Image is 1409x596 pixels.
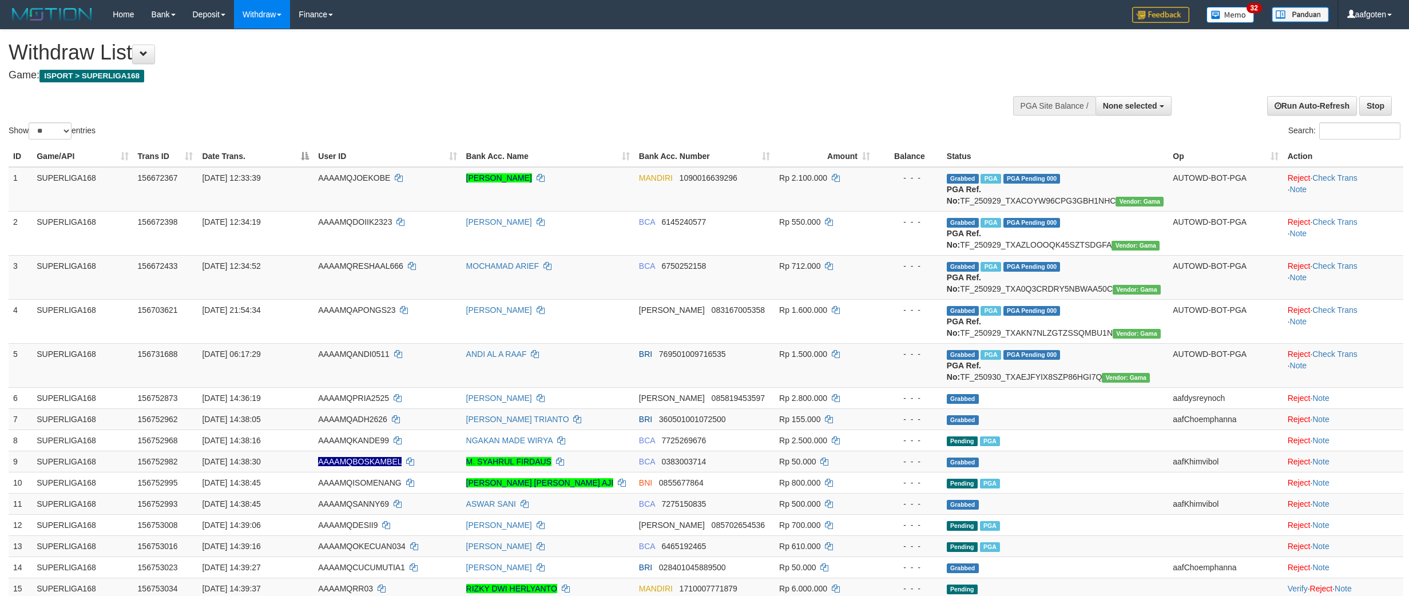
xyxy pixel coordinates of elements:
[466,584,557,593] a: RIZKY DWI HERLYANTO
[466,394,532,403] a: [PERSON_NAME]
[879,304,938,316] div: - - -
[779,436,827,445] span: Rp 2.500.000
[639,173,673,182] span: MANDIRI
[202,394,260,403] span: [DATE] 14:36:19
[1013,96,1096,116] div: PGA Site Balance /
[318,261,403,271] span: AAAAMQRESHAAL666
[1168,299,1283,343] td: AUTOWD-BOT-PGA
[1288,584,1308,593] a: Verify
[942,167,1168,212] td: TF_250929_TXACOYW96CPG3GBH1NHC
[1290,185,1307,194] a: Note
[318,305,395,315] span: AAAAMQAPONGS23
[1312,305,1358,315] a: Check Trans
[875,146,942,167] th: Balance
[942,343,1168,387] td: TF_250930_TXAEJFYIX8SZP86HGI7Q
[1283,387,1403,408] td: ·
[1359,96,1392,116] a: Stop
[1312,349,1358,359] a: Check Trans
[661,217,706,227] span: Copy 6145240577 to clipboard
[1096,96,1172,116] button: None selected
[639,436,655,445] span: BCA
[661,436,706,445] span: Copy 7725269676 to clipboard
[32,535,133,557] td: SUPERLIGA168
[947,273,981,293] b: PGA Ref. No:
[947,585,978,594] span: Pending
[1288,563,1311,572] a: Reject
[981,174,1001,184] span: Marked by aafsengchandara
[1283,299,1403,343] td: · ·
[879,216,938,228] div: - - -
[980,521,1000,531] span: Marked by aafsoumeymey
[9,41,928,64] h1: Withdraw List
[779,584,827,593] span: Rp 6.000.000
[202,457,260,466] span: [DATE] 14:38:30
[9,211,32,255] td: 2
[779,563,816,572] span: Rp 50.000
[1267,96,1357,116] a: Run Auto-Refresh
[138,305,178,315] span: 156703621
[202,520,260,530] span: [DATE] 14:39:06
[947,229,981,249] b: PGA Ref. No:
[1312,415,1329,424] a: Note
[466,499,516,508] a: ASWAR SANI
[1288,415,1311,424] a: Reject
[1283,430,1403,451] td: ·
[1283,451,1403,472] td: ·
[779,499,820,508] span: Rp 500.000
[9,299,32,343] td: 4
[1116,197,1164,206] span: Vendor URL: https://trx31.1velocity.biz
[879,392,938,404] div: - - -
[879,562,938,573] div: - - -
[879,456,938,467] div: - - -
[639,305,705,315] span: [PERSON_NAME]
[1168,451,1283,472] td: aafKhimvibol
[32,557,133,578] td: SUPERLIGA168
[1312,457,1329,466] a: Note
[1312,499,1329,508] a: Note
[1283,408,1403,430] td: ·
[947,436,978,446] span: Pending
[197,146,313,167] th: Date Trans.: activate to sort column descending
[1272,7,1329,22] img: panduan.png
[32,430,133,451] td: SUPERLIGA168
[879,414,938,425] div: - - -
[1288,122,1400,140] label: Search:
[466,261,539,271] a: MOCHAMAD ARIEF
[9,430,32,451] td: 8
[639,563,652,572] span: BRI
[1312,436,1329,445] a: Note
[32,146,133,167] th: Game/API: activate to sort column ascending
[1168,408,1283,430] td: aafChoemphanna
[879,348,938,360] div: - - -
[1312,217,1358,227] a: Check Trans
[639,457,655,466] span: BCA
[779,415,820,424] span: Rp 155.000
[1168,557,1283,578] td: aafChoemphanna
[32,408,133,430] td: SUPERLIGA168
[202,217,260,227] span: [DATE] 12:34:19
[202,584,260,593] span: [DATE] 14:39:37
[1288,261,1311,271] a: Reject
[1288,478,1311,487] a: Reject
[1206,7,1255,23] img: Button%20Memo.svg
[9,557,32,578] td: 14
[29,122,72,140] select: Showentries
[1168,387,1283,408] td: aafdysreynoch
[466,563,532,572] a: [PERSON_NAME]
[1312,520,1329,530] a: Note
[318,457,402,466] span: Nama rekening ada tanda titik/strip, harap diedit
[462,146,634,167] th: Bank Acc. Name: activate to sort column ascending
[138,261,178,271] span: 156672433
[879,583,938,594] div: - - -
[138,436,178,445] span: 156752968
[1312,173,1358,182] a: Check Trans
[639,542,655,551] span: BCA
[1283,472,1403,493] td: ·
[202,415,260,424] span: [DATE] 14:38:05
[1247,3,1262,13] span: 32
[1132,7,1189,23] img: Feedback.jpg
[639,217,655,227] span: BCA
[1288,394,1311,403] a: Reject
[1288,217,1311,227] a: Reject
[1283,557,1403,578] td: ·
